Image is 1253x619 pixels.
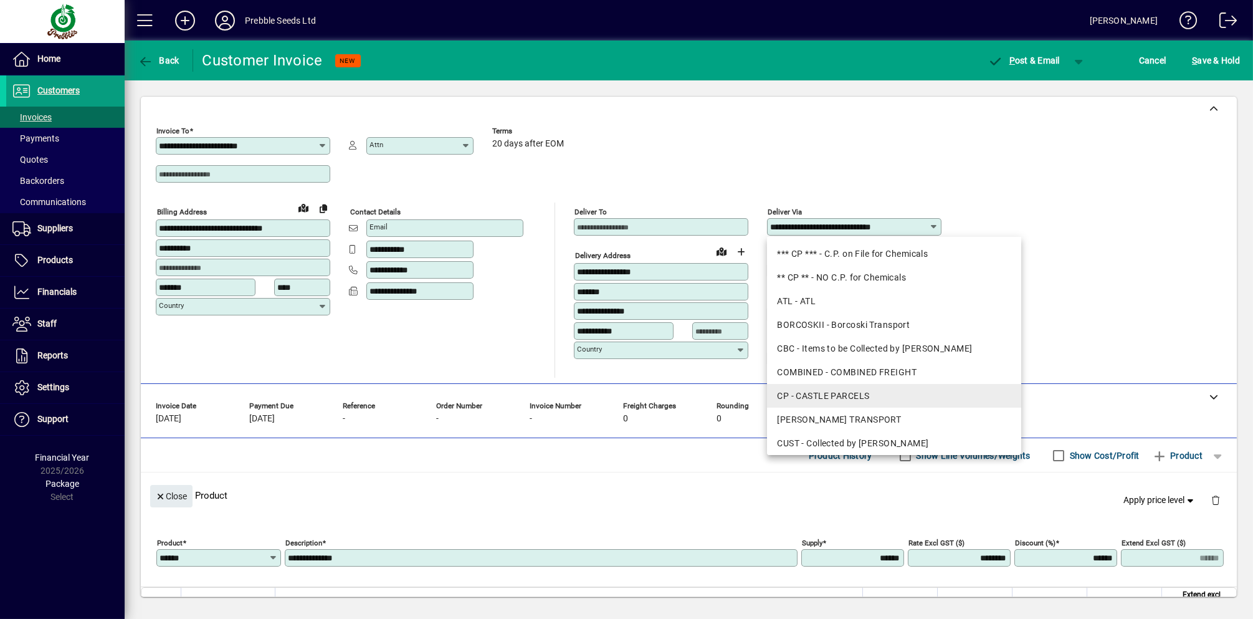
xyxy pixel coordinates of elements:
[6,170,125,191] a: Backorders
[147,490,196,501] app-page-header-button: Close
[1037,595,1079,608] span: Discount (%)
[283,595,321,608] span: Description
[155,486,188,507] span: Close
[1170,2,1198,43] a: Knowledge Base
[340,57,356,65] span: NEW
[1119,489,1201,512] button: Apply price level
[948,595,1004,608] span: Rate excl GST ($)
[492,127,567,135] span: Terms
[37,414,69,424] span: Support
[767,242,1021,266] mat-option: *** CP *** - C.P. on File for Chemicals
[12,155,48,165] span: Quotes
[369,140,383,149] mat-label: Attn
[1192,55,1197,65] span: S
[6,372,125,403] a: Settings
[1067,449,1140,462] label: Show Cost/Profit
[777,366,1011,379] div: COMBINED - COMBINED FREIGHT
[777,390,1011,403] div: CP - CASTLE PARCELS
[6,107,125,128] a: Invoices
[914,449,1031,462] label: Show Line Volumes/Weights
[156,127,189,135] mat-label: Invoice To
[205,9,245,32] button: Profile
[37,85,80,95] span: Customers
[1210,2,1237,43] a: Logout
[767,289,1021,313] mat-option: ATL - ATL
[141,473,1237,518] div: Product
[6,191,125,213] a: Communications
[908,539,965,547] mat-label: Rate excl GST ($)
[6,245,125,276] a: Products
[165,9,205,32] button: Add
[731,242,751,262] button: Choose address
[189,595,204,608] span: Item
[907,595,930,608] span: Supply
[6,340,125,372] a: Reports
[530,414,532,424] span: -
[1136,49,1170,72] button: Cancel
[12,112,52,122] span: Invoices
[157,539,183,547] mat-label: Product
[767,431,1021,455] mat-option: CUST - Collected by Customer
[37,223,73,233] span: Suppliers
[767,408,1021,431] mat-option: CROM - CROMWELL TRANSPORT
[293,198,313,218] a: View on map
[1201,494,1231,506] app-page-header-button: Delete
[6,277,125,308] a: Financials
[981,49,1066,72] button: Post & Email
[150,485,193,507] button: Close
[245,11,316,31] div: Prebble Seeds Ltd
[492,139,564,149] span: 20 days after EOM
[125,49,193,72] app-page-header-button: Back
[1090,11,1158,31] div: [PERSON_NAME]
[802,539,822,547] mat-label: Supply
[159,301,184,310] mat-label: Country
[767,384,1021,408] mat-option: CP - CASTLE PARCELS
[1201,485,1231,515] button: Delete
[12,197,86,207] span: Communications
[777,295,1011,308] div: ATL - ATL
[1152,446,1203,466] span: Product
[37,350,68,360] span: Reports
[37,382,69,392] span: Settings
[577,345,602,353] mat-label: Country
[804,444,877,467] button: Product History
[717,414,722,424] span: 0
[369,223,388,231] mat-label: Email
[1124,494,1196,507] span: Apply price level
[37,54,60,64] span: Home
[1009,55,1015,65] span: P
[777,271,1011,284] div: ** CP ** - NO C.P. for Chemicals
[1015,539,1055,547] mat-label: Discount (%)
[1189,49,1243,72] button: Save & Hold
[12,176,64,186] span: Backorders
[45,479,79,489] span: Package
[37,319,57,329] span: Staff
[768,208,802,216] mat-label: Deliver via
[767,266,1021,289] mat-option: ** CP ** - NO C.P. for Chemicals
[809,446,872,466] span: Product History
[249,414,275,424] span: [DATE]
[6,128,125,149] a: Payments
[777,247,1011,261] div: *** CP *** - C.P. on File for Chemicals
[6,44,125,75] a: Home
[6,213,125,244] a: Suppliers
[1146,444,1209,467] button: Product
[6,309,125,340] a: Staff
[777,413,1011,426] div: [PERSON_NAME] TRANSPORT
[202,50,323,70] div: Customer Invoice
[777,437,1011,450] div: CUST - Collected by [PERSON_NAME]
[135,49,183,72] button: Back
[1139,50,1166,70] span: Cancel
[777,319,1011,332] div: BORCOSKII - Borcoski Transport
[1192,50,1240,70] span: ave & Hold
[12,133,59,143] span: Payments
[343,414,345,424] span: -
[1129,595,1154,608] span: GST ($)
[156,414,181,424] span: [DATE]
[1122,539,1186,547] mat-label: Extend excl GST ($)
[767,360,1021,384] mat-option: COMBINED - COMBINED FREIGHT
[436,414,439,424] span: -
[6,149,125,170] a: Quotes
[767,337,1021,360] mat-option: CBC - Items to be Collected by Customer
[36,453,90,463] span: Financial Year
